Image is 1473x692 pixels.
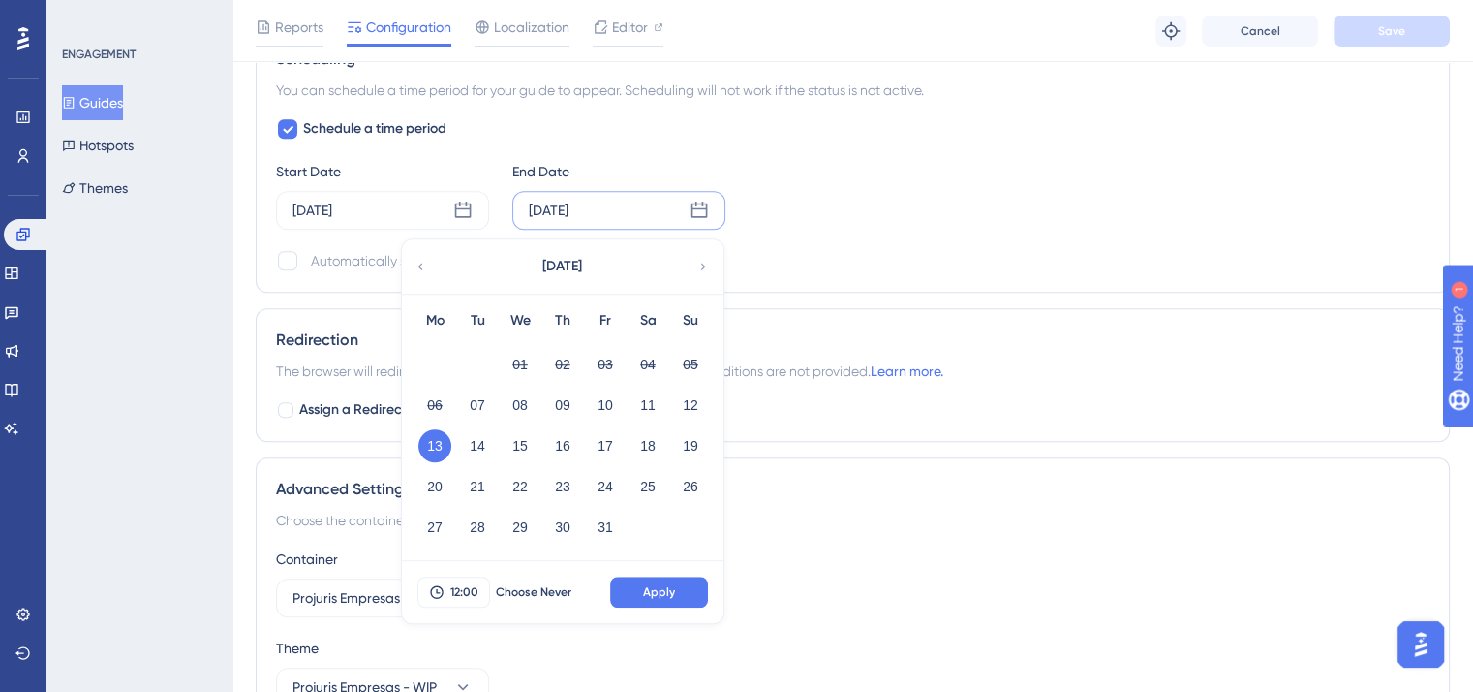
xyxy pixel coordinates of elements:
button: 12 [674,389,707,422]
span: Editor [612,16,648,39]
div: You can schedule a time period for your guide to appear. Scheduling will not work if the status i... [276,79,1429,102]
button: 10 [589,389,622,422]
button: Guides [62,85,123,120]
div: Automatically set as “Inactive” when the scheduled period is over. [311,249,710,272]
iframe: UserGuiding AI Assistant Launcher [1392,615,1450,674]
button: Save [1334,16,1450,47]
button: 22 [504,470,537,503]
div: Sa [627,309,669,332]
div: Container [276,548,1429,571]
div: Su [669,309,712,332]
span: 12:00 [450,584,478,600]
button: 04 [631,348,664,381]
div: Theme [276,637,1429,660]
button: 26 [674,470,707,503]
button: 12:00 [417,577,490,608]
span: Apply [643,584,675,600]
button: 15 [504,429,537,462]
span: Need Help? [46,5,121,28]
span: Localization [494,16,569,39]
span: Cancel [1241,23,1280,39]
div: [DATE] [529,199,568,222]
span: Configuration [366,16,451,39]
button: 03 [589,348,622,381]
button: 08 [504,389,537,422]
button: 28 [461,511,494,544]
button: 27 [418,511,451,544]
button: 02 [546,348,579,381]
button: 17 [589,429,622,462]
button: 01 [504,348,537,381]
button: 18 [631,429,664,462]
div: Advanced Settings [276,478,1429,501]
button: 30 [546,511,579,544]
div: Redirection [276,329,1429,352]
div: End Date [512,160,725,183]
span: Projuris Empresas [292,586,400,610]
div: Choose the container and theme for the guide. [276,509,1429,532]
button: 05 [674,348,707,381]
div: ENGAGEMENT [62,47,136,62]
div: Fr [584,309,627,332]
button: 31 [589,511,622,544]
button: 13 [418,429,451,462]
span: Choose Never [496,584,571,600]
span: Assign a Redirection URL [299,398,452,422]
button: Cancel [1202,16,1318,47]
button: 23 [546,470,579,503]
button: 20 [418,470,451,503]
div: [DATE] [292,199,332,222]
div: We [499,309,541,332]
button: 11 [631,389,664,422]
button: 14 [461,429,494,462]
button: 21 [461,470,494,503]
button: 29 [504,511,537,544]
button: 24 [589,470,622,503]
span: Schedule a time period [303,117,446,141]
a: Learn more. [871,363,943,379]
button: Themes [62,171,128,205]
button: Hotspots [62,128,134,163]
button: Choose Never [490,577,577,608]
span: Save [1378,23,1405,39]
div: 1 [135,10,140,25]
button: 19 [674,429,707,462]
button: 16 [546,429,579,462]
span: Reports [275,16,323,39]
div: Tu [456,309,499,332]
span: The browser will redirect to the “Redirection URL” when the Targeting Conditions are not provided. [276,360,943,383]
button: Apply [610,577,708,608]
button: Projuris Empresas [276,579,489,617]
div: Th [541,309,584,332]
span: [DATE] [542,255,582,278]
div: Start Date [276,160,489,183]
button: 06 [418,389,451,422]
button: 09 [546,389,579,422]
button: 07 [461,389,494,422]
div: Mo [414,309,456,332]
button: 25 [631,470,664,503]
button: [DATE] [465,247,659,286]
